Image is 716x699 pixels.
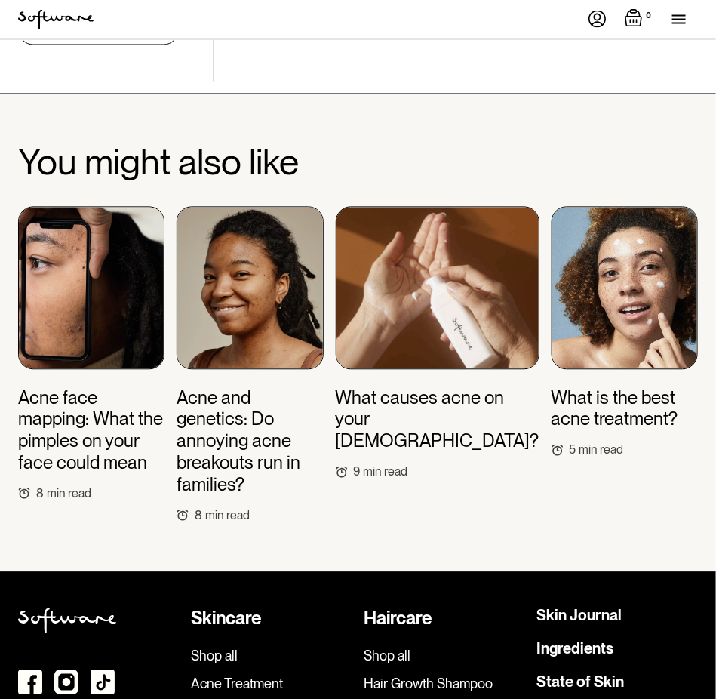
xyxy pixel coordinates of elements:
h3: Acne face mapping: What the pimples on your face could mean [18,388,164,475]
h3: What is the best acne treatment? [552,388,698,432]
a: Acne face mapping: What the pimples on your face could mean8min read [18,207,164,501]
div: min read [47,487,91,501]
img: Software Logo [18,10,94,29]
div: Skincare [191,608,352,630]
a: Acne and genetics: Do annoying acne breakouts run in families?8min read [177,207,323,523]
h3: Acne and genetics: Do annoying acne breakouts run in families? [177,388,323,497]
div: min read [364,465,408,479]
div: min read [579,443,624,457]
a: Shop all [364,648,525,665]
div: 0 [643,9,654,23]
div: min read [205,509,250,523]
a: home [18,10,94,29]
a: Open empty cart [625,9,654,30]
h3: What causes acne on your [DEMOGRAPHIC_DATA]? [336,388,539,453]
img: Facebook icon [18,670,42,695]
a: Ingredients [537,642,614,657]
div: Haircare [364,608,525,630]
div: 5 [570,443,576,457]
a: What is the best acne treatment?5min read [552,207,698,458]
a: What causes acne on your [DEMOGRAPHIC_DATA]?9min read [336,207,539,480]
img: Softweare logo [18,608,116,634]
div: 8 [195,509,202,523]
a: Hair Growth Shampoo [364,676,525,693]
a: Shop all [191,648,352,665]
div: 8 [36,487,44,501]
img: instagram icon [54,670,78,695]
a: Acne Treatment [191,676,352,693]
h2: You might also like [18,143,698,183]
img: TikTok Icon [91,670,115,695]
a: State of Skin [537,675,625,690]
a: Skin Journal [537,608,622,624]
div: 9 [354,465,361,479]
